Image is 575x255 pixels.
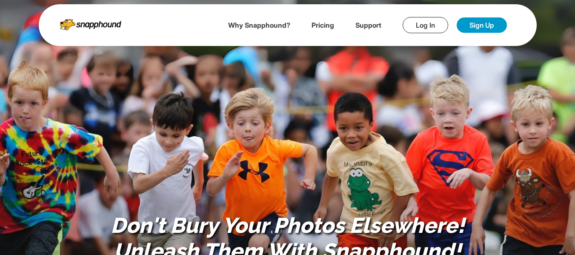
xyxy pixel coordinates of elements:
[60,16,121,30] img: Snapphound Logo
[355,21,381,29] a: Support
[228,21,290,29] a: Why Snapphound?
[312,21,334,29] a: Pricing
[403,17,448,33] a: Log In
[457,17,507,33] a: Sign Up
